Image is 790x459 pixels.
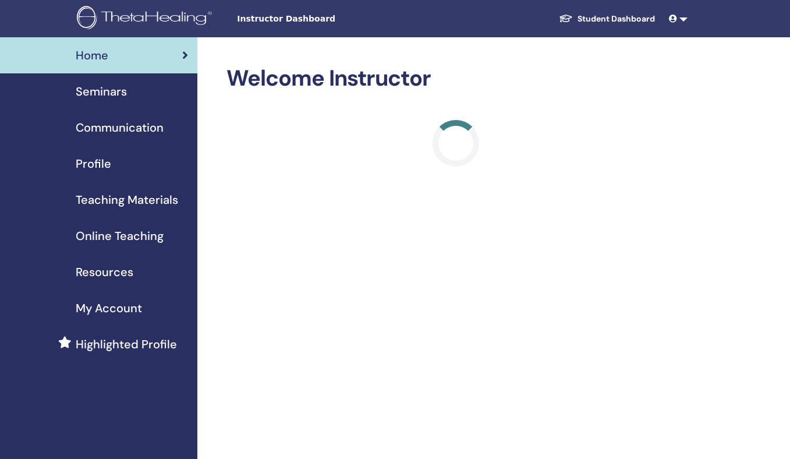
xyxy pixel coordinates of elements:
[76,299,142,317] span: My Account
[76,83,127,100] span: Seminars
[559,13,573,23] img: graduation-cap-white.svg
[76,191,178,209] span: Teaching Materials
[237,13,412,25] span: Instructor Dashboard
[76,336,177,353] span: Highlighted Profile
[76,227,164,245] span: Online Teaching
[76,263,133,281] span: Resources
[550,8,664,30] a: Student Dashboard
[76,155,111,172] span: Profile
[77,6,216,32] img: logo.png
[226,65,685,92] h2: Welcome Instructor
[76,119,164,136] span: Communication
[76,47,108,64] span: Home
